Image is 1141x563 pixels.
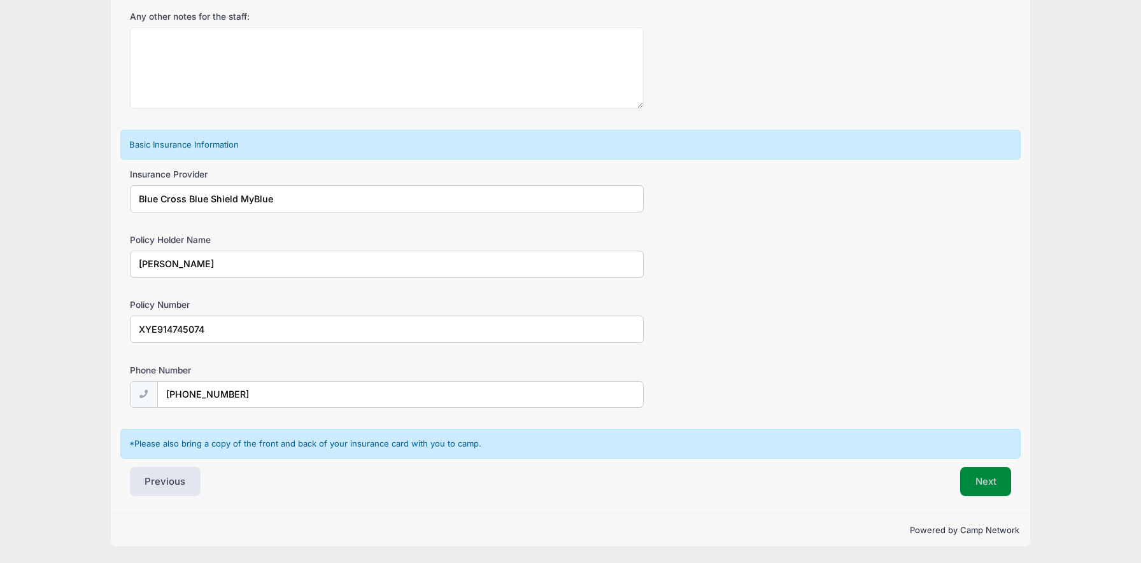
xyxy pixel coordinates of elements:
label: Insurance Provider [130,168,424,181]
p: Powered by Camp Network [122,524,1020,537]
div: *Please also bring a copy of the front and back of your insurance card with you to camp. [120,429,1021,459]
label: Any other notes for the staff: [130,10,424,23]
button: Next [960,467,1012,496]
button: Previous [130,467,201,496]
label: Policy Number [130,298,424,311]
div: Basic Insurance Information [120,130,1021,160]
label: Policy Holder Name [130,233,424,246]
input: (xxx) xxx-xxxx [157,381,644,408]
label: Phone Number [130,364,424,377]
